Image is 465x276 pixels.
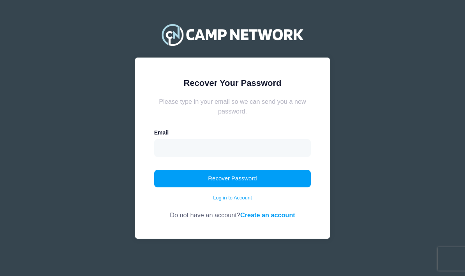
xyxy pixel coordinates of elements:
[154,170,311,188] button: Recover Password
[240,211,295,218] a: Create an account
[158,19,307,50] img: Camp Network
[154,97,311,116] div: Please type in your email so we can send you a new password.
[154,129,169,137] label: Email
[154,77,311,89] div: Recover Your Password
[213,194,252,202] a: Log in to Account
[154,201,311,220] div: Do not have an account?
